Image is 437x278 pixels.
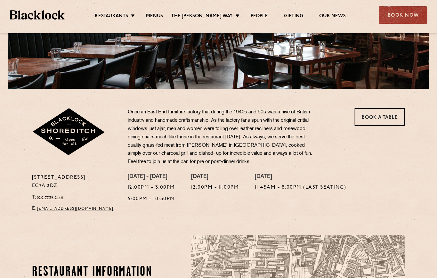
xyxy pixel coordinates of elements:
a: Gifting [284,13,303,20]
a: The [PERSON_NAME] Way [171,13,233,20]
a: People [251,13,268,20]
p: Once an East End furniture factory that during the 1940s and 50s was a hive of British industry a... [128,108,317,166]
p: 12:00pm - 3:00pm [128,184,175,192]
p: 12:00pm - 11:00pm [191,184,239,192]
a: Book a Table [355,108,405,126]
img: Shoreditch-stamp-v2-default.svg [32,108,106,156]
img: BL_Textured_Logo-footer-cropped.svg [10,10,65,20]
a: Menus [146,13,163,20]
p: [STREET_ADDRESS] EC2A 3DZ [32,174,118,190]
p: T: [32,193,118,202]
p: E: [32,205,118,213]
a: Restaurants [95,13,128,20]
h4: [DATE] [191,174,239,181]
h4: [DATE] [255,174,346,181]
div: Book Now [379,6,427,24]
a: 020 7739 2148 [37,196,64,200]
p: 5:00pm - 10:30pm [128,195,175,203]
h4: [DATE] - [DATE] [128,174,175,181]
a: Our News [319,13,346,20]
p: 11:45am - 8:00pm (Last seating) [255,184,346,192]
a: [EMAIL_ADDRESS][DOMAIN_NAME] [37,207,114,211]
